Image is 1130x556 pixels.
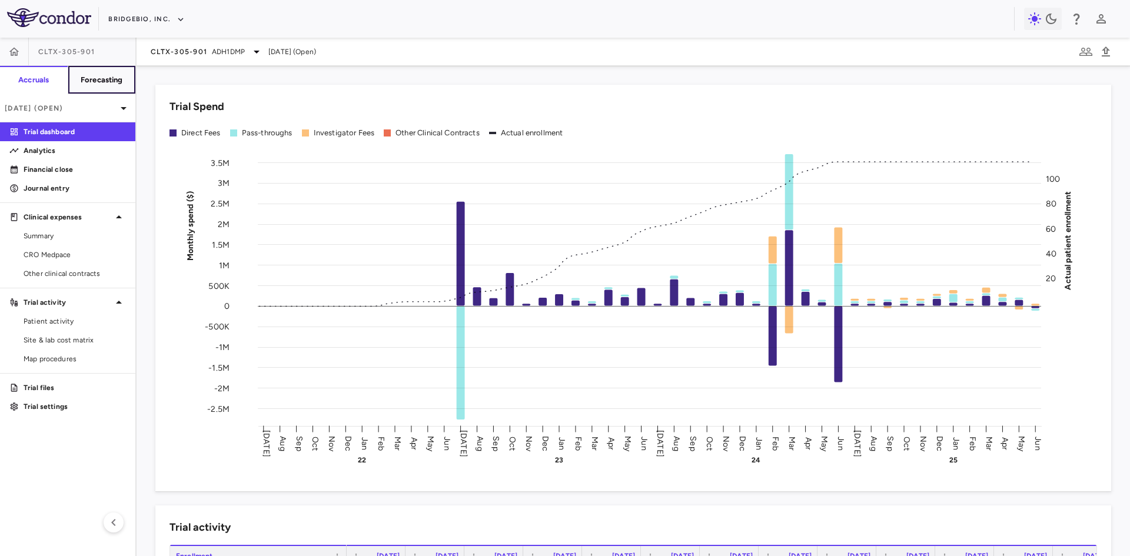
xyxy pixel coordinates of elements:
[918,435,928,451] text: Nov
[208,281,230,291] tspan: 500K
[721,435,731,451] text: Nov
[376,436,386,450] text: Feb
[327,435,337,451] text: Nov
[949,456,958,464] text: 25
[1063,191,1073,289] tspan: Actual patient enrollment
[393,436,403,450] text: Mar
[358,456,366,464] text: 22
[24,268,126,279] span: Other clinical contracts
[426,435,436,451] text: May
[623,435,633,451] text: May
[819,435,829,451] text: May
[852,430,862,457] text: [DATE]
[24,297,112,308] p: Trial activity
[507,436,517,450] text: Oct
[268,46,316,57] span: [DATE] (Open)
[655,430,665,457] text: [DATE]
[208,362,230,372] tspan: -1.5M
[212,239,230,249] tspan: 1.5M
[314,128,375,138] div: Investigator Fees
[24,183,126,194] p: Journal entry
[1046,248,1056,258] tspan: 40
[1046,199,1056,209] tspan: 80
[1033,437,1043,450] text: Jun
[278,436,288,451] text: Aug
[24,126,126,137] p: Trial dashboard
[803,437,813,450] text: Apr
[409,437,419,450] text: Apr
[1046,224,1056,234] tspan: 60
[24,316,126,327] span: Patient activity
[211,199,230,209] tspan: 2.5M
[1016,435,1026,451] text: May
[108,10,185,29] button: BridgeBio, Inc.
[395,128,480,138] div: Other Clinical Contracts
[24,382,126,393] p: Trial files
[590,436,600,450] text: Mar
[169,99,224,115] h6: Trial Spend
[212,46,245,57] span: ADH1DMP
[704,436,714,450] text: Oct
[81,75,123,85] h6: Forecasting
[951,437,961,450] text: Jan
[218,219,230,229] tspan: 2M
[7,8,91,27] img: logo-full-SnFGN8VE.png
[1046,274,1056,284] tspan: 20
[475,436,485,451] text: Aug
[737,435,747,451] text: Dec
[672,436,682,451] text: Aug
[935,435,945,451] text: Dec
[24,164,126,175] p: Financial close
[458,430,468,457] text: [DATE]
[218,178,230,188] tspan: 3M
[752,456,760,464] text: 24
[869,436,879,451] text: Aug
[573,436,583,450] text: Feb
[491,436,501,451] text: Sep
[639,437,649,450] text: Jun
[211,158,230,168] tspan: 3.5M
[501,128,563,138] div: Actual enrollment
[770,436,780,450] text: Feb
[24,401,126,412] p: Trial settings
[968,436,978,450] text: Feb
[24,249,126,260] span: CRO Medpace
[442,437,452,450] text: Jun
[24,212,112,222] p: Clinical expenses
[1000,437,1010,450] text: Apr
[787,436,797,450] text: Mar
[185,191,195,261] tspan: Monthly spend ($)
[24,145,126,156] p: Analytics
[885,436,895,451] text: Sep
[540,435,550,451] text: Dec
[151,47,207,56] span: CLTX-305-901
[24,354,126,364] span: Map procedures
[181,128,221,138] div: Direct Fees
[242,128,293,138] div: Pass-throughs
[754,437,764,450] text: Jan
[214,383,230,393] tspan: -2M
[215,342,230,352] tspan: -1M
[555,456,563,464] text: 23
[984,436,994,450] text: Mar
[38,47,95,56] span: CLTX-305-901
[902,436,912,450] text: Oct
[219,260,230,270] tspan: 1M
[1046,174,1060,184] tspan: 100
[360,437,370,450] text: Jan
[24,335,126,345] span: Site & lab cost matrix
[205,322,230,332] tspan: -500K
[24,231,126,241] span: Summary
[524,435,534,451] text: Nov
[18,75,49,85] h6: Accruals
[343,435,353,451] text: Dec
[310,436,320,450] text: Oct
[557,437,567,450] text: Jan
[5,103,117,114] p: [DATE] (Open)
[169,520,231,535] h6: Trial activity
[224,301,230,311] tspan: 0
[261,430,271,457] text: [DATE]
[207,404,230,414] tspan: -2.5M
[836,437,846,450] text: Jun
[688,436,698,451] text: Sep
